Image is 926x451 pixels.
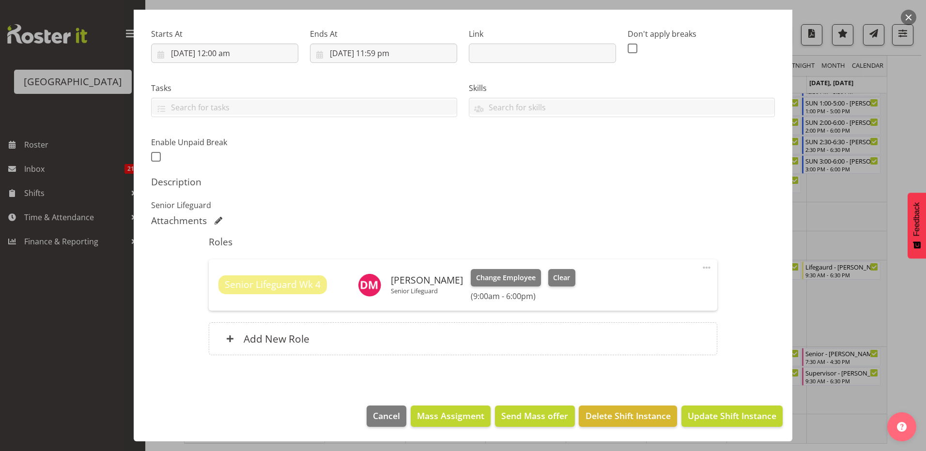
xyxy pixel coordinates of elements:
label: Enable Unpaid Break [151,136,298,148]
span: Change Employee [476,272,536,283]
input: Click to select... [151,44,298,63]
span: Delete Shift Instance [586,409,671,422]
h6: (9:00am - 6:00pm) [471,291,575,301]
span: Update Shift Instance [688,409,776,422]
button: Update Shift Instance [681,406,783,427]
label: Tasks [151,82,457,94]
span: Cancel [373,409,400,422]
span: Mass Assigment [417,409,484,422]
input: Search for tasks [152,100,457,115]
img: help-xxl-2.png [897,422,907,432]
label: Don't apply breaks [628,28,775,40]
button: Send Mass offer [495,406,574,427]
span: Senior Lifeguard Wk 4 [225,278,321,292]
img: devon-morris-brown11456.jpg [358,273,381,297]
label: Starts At [151,28,298,40]
input: Search for skills [469,100,774,115]
label: Link [469,28,616,40]
h6: Add New Role [244,332,309,345]
button: Mass Assigment [411,406,491,427]
button: Delete Shift Instance [579,406,677,427]
h5: Description [151,176,775,188]
p: Senior Lifeguard [151,199,775,211]
h5: Roles [209,236,717,248]
span: Feedback [912,202,921,236]
button: Feedback - Show survey [908,193,926,258]
span: Send Mass offer [501,409,568,422]
button: Change Employee [471,269,541,286]
p: Senior Lifeguard [391,287,463,295]
button: Clear [548,269,576,286]
h6: [PERSON_NAME] [391,275,463,286]
label: Ends At [310,28,457,40]
input: Click to select... [310,44,457,63]
button: Cancel [367,406,406,427]
span: Clear [553,272,570,283]
h5: Attachments [151,215,207,226]
label: Skills [469,82,775,94]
